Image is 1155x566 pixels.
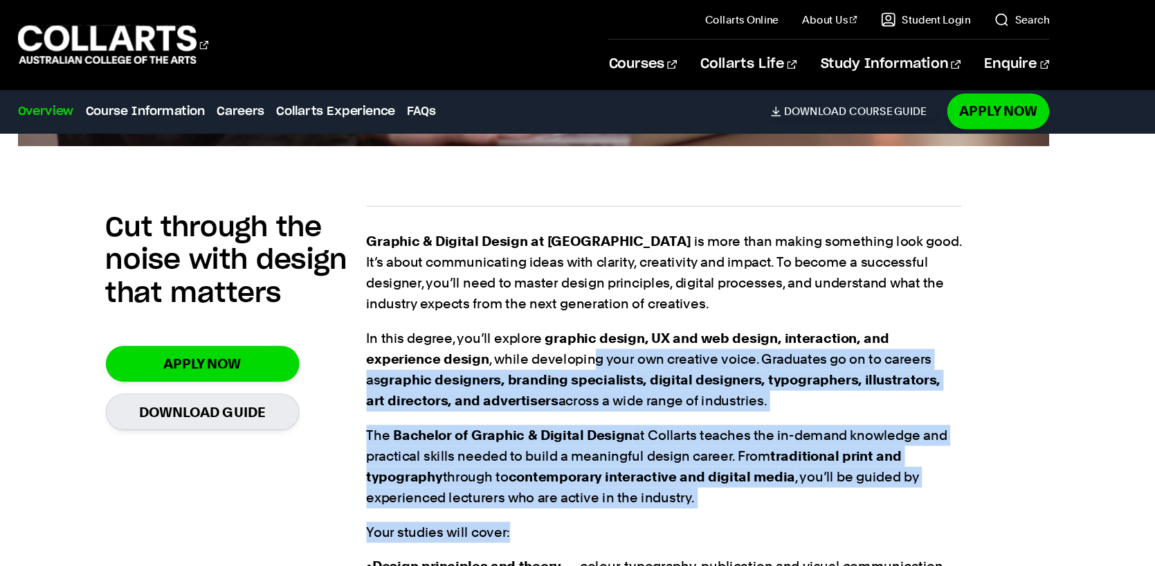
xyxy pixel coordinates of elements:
p: — colour, typography, publication and visual communication. [422,517,976,536]
a: FAQs [460,95,486,112]
a: Course Information [161,95,272,112]
span: , while developing your own creative voice. Graduates go on to careers as across a wide range of ... [422,307,956,380]
a: Study Information [844,37,974,82]
a: Overview [98,95,150,112]
p: is more than making something look good. It’s about communicating ideas with clarity, creativity ... [422,215,976,292]
a: Courses [647,37,710,82]
span: at Collarts teaches the in-demand knowledge and practical skills needed to build a meaningful des... [422,397,962,470]
a: About Us [828,11,879,25]
span: Download [810,97,868,109]
a: Collarts Experience [338,95,449,112]
strong: Bachelor of Graphic & Digital Design [447,397,670,412]
strong: contemporary interactive and digital media [554,436,821,450]
p: Your studies will cover: [422,485,976,504]
p: The [422,395,976,472]
a: Apply Now [180,321,360,354]
a: Collarts Life [733,37,822,82]
a: Student Login [900,11,983,25]
span: • [422,519,428,533]
strong: graphic designers, branding specialists, digital designers, typographers, illustrators, art direc... [422,346,956,380]
strong: graphic design, UX and web design, interaction, and experience design [422,307,908,341]
strong: Graphic & Digital Design at [GEOGRAPHIC_DATA] [422,217,724,231]
a: Download Guide [180,366,360,400]
h2: Cut through the noise with design that matters [180,197,422,288]
span: • [422,551,428,565]
div: Go to homepage [98,21,275,61]
a: Careers [283,95,327,112]
a: Apply Now [962,87,1057,119]
a: Search [1006,11,1057,25]
a: Collarts Online [737,11,806,25]
p: In this degree, you’ll explore [422,305,976,382]
strong: Digital design & UX/UI [428,551,563,565]
a: Enquire [997,37,1057,82]
a: DownloadCourse Guide [798,97,954,109]
strong: Design principles and theory [428,519,603,533]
